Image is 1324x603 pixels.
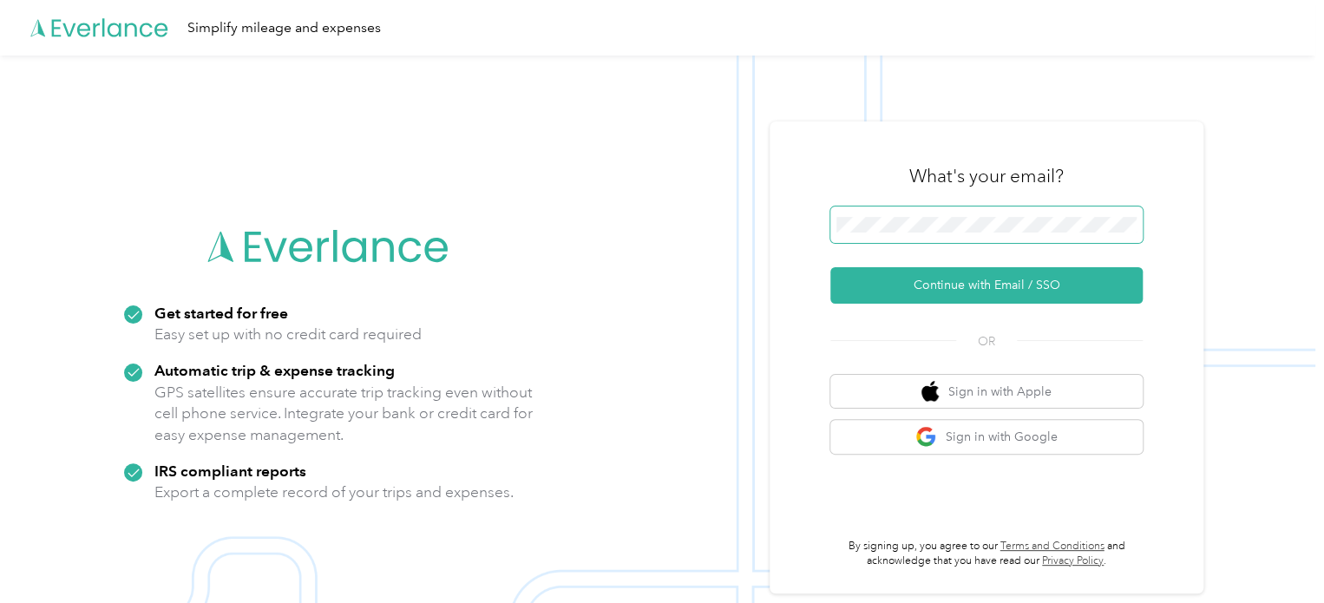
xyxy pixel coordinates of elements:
[154,382,534,446] p: GPS satellites ensure accurate trip tracking even without cell phone service. Integrate your bank...
[187,17,381,39] div: Simplify mileage and expenses
[830,267,1143,304] button: Continue with Email / SSO
[154,324,422,345] p: Easy set up with no credit card required
[154,462,306,480] strong: IRS compliant reports
[921,381,939,403] img: apple logo
[154,482,514,503] p: Export a complete record of your trips and expenses.
[1042,554,1104,567] a: Privacy Policy
[830,375,1143,409] button: apple logoSign in with Apple
[830,539,1143,569] p: By signing up, you agree to our and acknowledge that you have read our .
[830,420,1143,454] button: google logoSign in with Google
[956,332,1017,351] span: OR
[154,361,395,379] strong: Automatic trip & expense tracking
[915,426,937,448] img: google logo
[1000,540,1104,553] a: Terms and Conditions
[154,304,288,322] strong: Get started for free
[909,164,1064,188] h3: What's your email?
